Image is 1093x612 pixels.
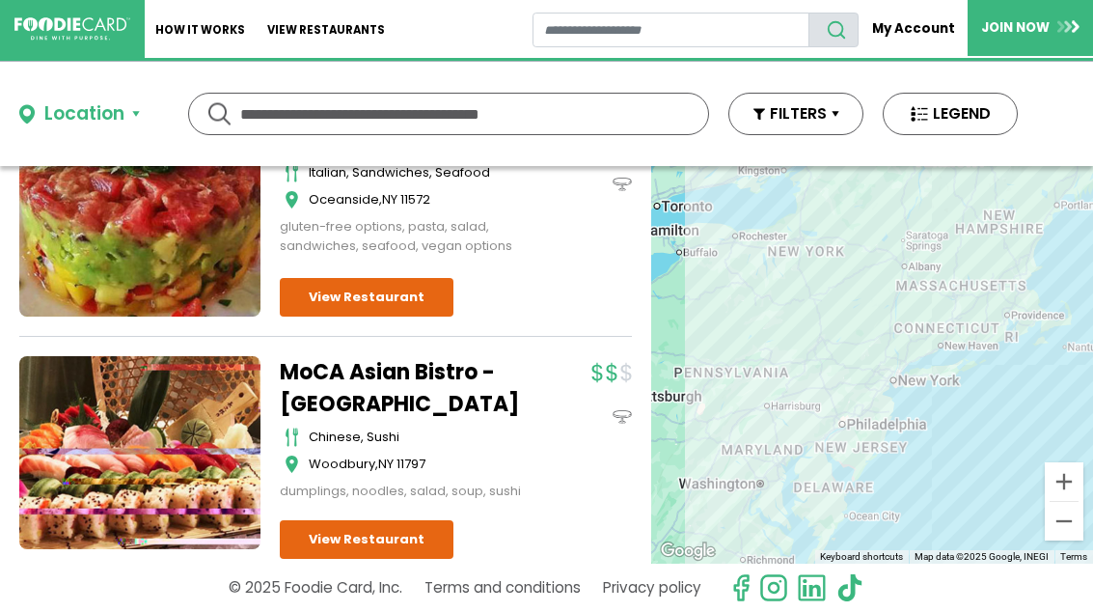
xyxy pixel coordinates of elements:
[1045,502,1083,541] button: Zoom out
[1060,551,1087,562] a: Terms
[44,100,124,128] div: Location
[603,570,701,604] a: Privacy policy
[285,190,299,209] img: map_icon.svg
[382,190,397,209] span: NY
[280,520,453,559] a: View Restaurant
[280,217,521,255] div: gluten-free options, pasta, salad, sandwiches, seafood, vegan options
[613,407,632,427] img: dinein_icon.svg
[309,190,521,209] div: ,
[280,356,521,420] a: MoCA Asian Bistro - [GEOGRAPHIC_DATA]
[859,12,968,45] a: My Account
[820,550,903,564] button: Keyboard shortcuts
[309,455,375,473] span: Woodbury
[285,455,299,474] img: map_icon.svg
[613,175,632,194] img: dinein_icon.svg
[229,570,402,604] p: © 2025 Foodie Card, Inc.
[378,455,394,473] span: NY
[808,13,859,47] button: search
[280,482,521,501] div: dumplings, noodles, salad, soup, sushi
[14,17,130,41] img: FoodieCard; Eat, Drink, Save, Donate
[533,13,809,47] input: restaurant search
[883,93,1018,135] button: LEGEND
[726,573,755,602] svg: check us out on facebook
[400,190,430,209] span: 11572
[285,163,299,182] img: cutlery_icon.svg
[835,573,864,602] img: tiktok.svg
[309,163,521,182] div: italian, sandwiches, seafood
[424,570,581,604] a: Terms and conditions
[728,93,863,135] button: FILTERS
[285,428,299,447] img: cutlery_icon.svg
[396,455,425,473] span: 11797
[656,539,720,564] img: Google
[19,100,140,128] button: Location
[280,278,453,317] a: View Restaurant
[1045,462,1083,501] button: Zoom in
[309,428,521,447] div: chinese, sushi
[915,551,1049,562] span: Map data ©2025 Google, INEGI
[656,539,720,564] a: Open this area in Google Maps (opens a new window)
[309,190,379,209] span: Oceanside
[797,573,826,602] img: linkedin.svg
[309,455,521,474] div: ,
